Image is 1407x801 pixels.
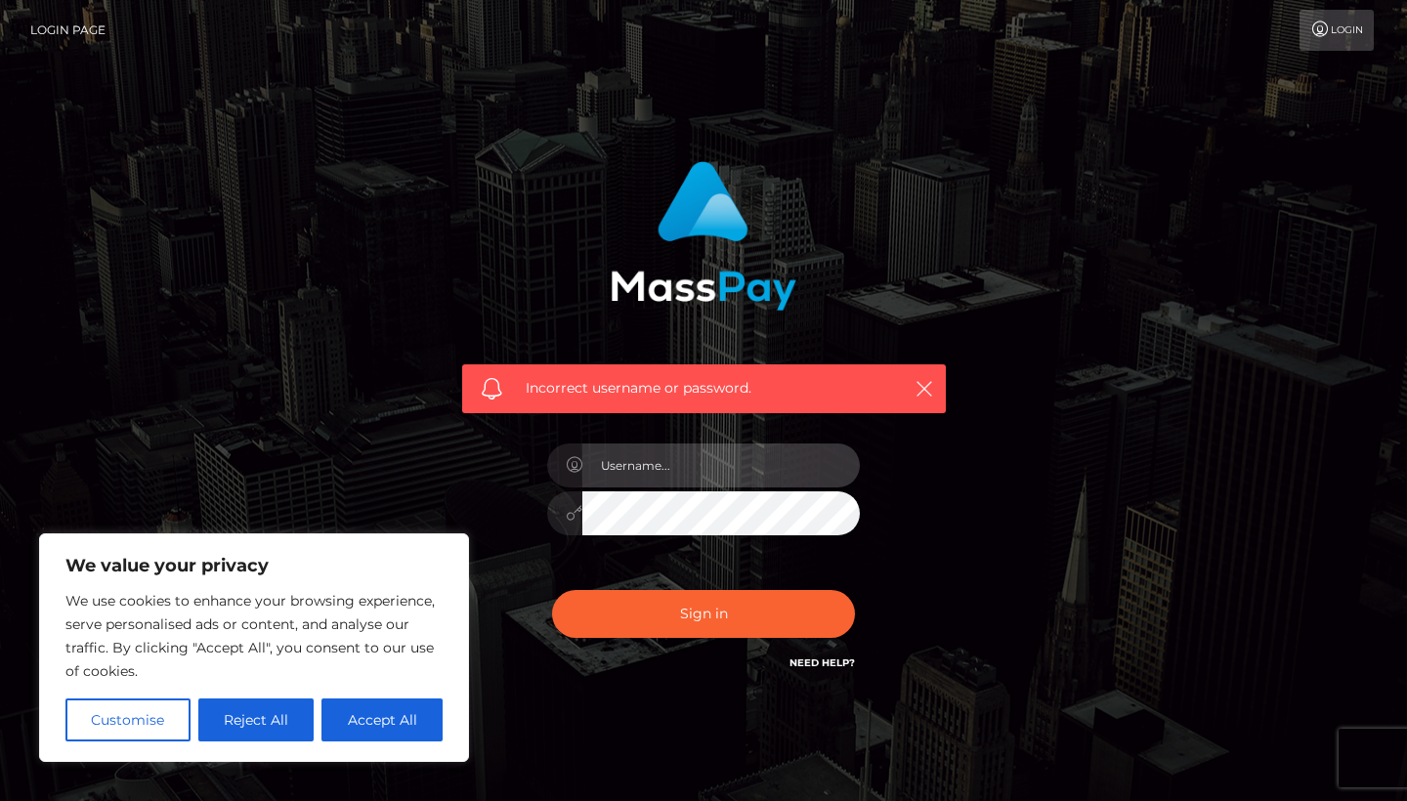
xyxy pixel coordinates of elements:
img: MassPay Login [611,161,796,311]
a: Login [1300,10,1374,51]
div: We value your privacy [39,533,469,762]
button: Reject All [198,698,315,741]
button: Accept All [321,698,443,741]
button: Customise [65,698,191,741]
p: We value your privacy [65,554,443,577]
a: Login Page [30,10,106,51]
button: Sign in [552,590,855,638]
input: Username... [582,443,860,487]
span: Incorrect username or password. [526,378,882,399]
p: We use cookies to enhance your browsing experience, serve personalised ads or content, and analys... [65,589,443,683]
a: Need Help? [789,656,855,669]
